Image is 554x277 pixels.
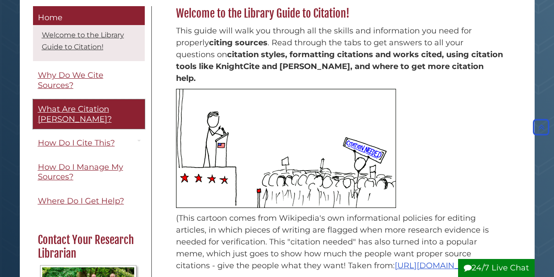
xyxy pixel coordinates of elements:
[33,66,145,95] a: Why Do We Cite Sources?
[38,104,112,124] span: What Are Citation [PERSON_NAME]?
[33,233,143,261] h2: Contact Your Research Librarian
[33,6,145,26] a: Home
[33,99,145,129] a: What Are Citation [PERSON_NAME]?
[176,50,503,83] strong: citation styles, formatting citations and works cited, using citation tools like KnightCite and [...
[458,259,535,277] button: 24/7 Live Chat
[33,157,145,187] a: How Do I Manage My Sources?
[42,31,124,51] a: Welcome to the Library Guide to Citation!
[38,162,123,182] span: How Do I Manage My Sources?
[38,138,115,148] span: How Do I Cite This?
[395,261,487,270] a: [URL][DOMAIN_NAME]
[33,191,145,211] a: Where Do I Get Help?
[33,133,145,153] a: How Do I Cite This?
[172,7,508,21] h2: Welcome to the Library Guide to Citation!
[531,123,552,132] a: Back to Top
[209,38,268,47] strong: citing sources
[38,13,62,22] span: Home
[176,89,396,208] img: Stick figure cartoon of politician speaking to crowd, person holding sign that reads "citation ne...
[38,196,124,206] span: Where Do I Get Help?
[176,212,504,272] p: (This cartoon comes from Wikipedia's own informational policies for editing articles, in which pi...
[176,26,503,83] span: This guide will walk you through all the skills and information you need for properly . Read thro...
[38,70,103,90] span: Why Do We Cite Sources?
